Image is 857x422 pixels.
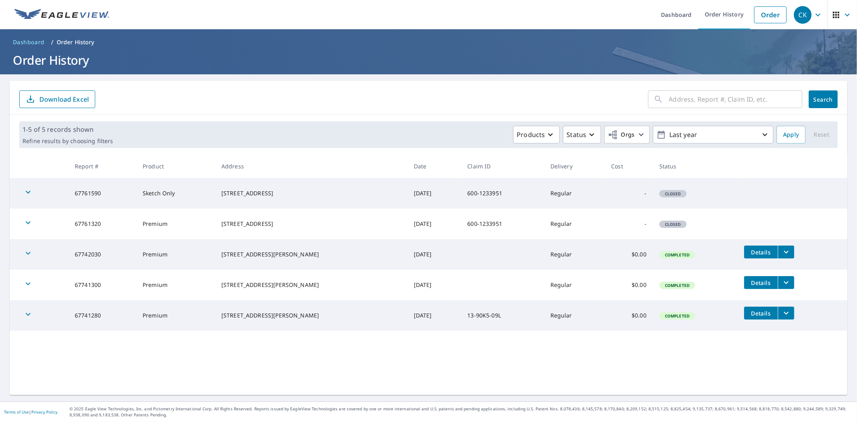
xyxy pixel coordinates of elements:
button: Apply [777,126,806,143]
span: Details [749,279,773,287]
td: Regular [544,178,605,209]
td: 67741300 [68,270,136,300]
li: / [51,37,53,47]
th: Product [136,154,215,178]
button: detailsBtn-67742030 [744,246,778,258]
td: $0.00 [605,270,653,300]
td: [DATE] [407,300,461,331]
td: - [605,178,653,209]
th: Status [653,154,738,178]
td: [DATE] [407,209,461,239]
p: Order History [57,38,94,46]
button: filesDropdownBtn-67741300 [778,276,794,289]
span: Details [749,309,773,317]
td: 13-90K5-09L [461,300,544,331]
p: 1-5 of 5 records shown [22,125,113,134]
td: Regular [544,270,605,300]
span: Search [815,96,831,103]
span: Completed [660,283,694,288]
th: Report # [68,154,136,178]
th: Delivery [544,154,605,178]
th: Claim ID [461,154,544,178]
td: - [605,209,653,239]
p: Refine results by choosing filters [22,137,113,145]
button: filesDropdownBtn-67741280 [778,307,794,320]
span: Closed [660,221,686,227]
p: | [4,410,57,414]
span: Details [749,248,773,256]
td: $0.00 [605,239,653,270]
button: Last year [653,126,773,143]
div: [STREET_ADDRESS][PERSON_NAME] [221,250,401,258]
button: filesDropdownBtn-67742030 [778,246,794,258]
td: $0.00 [605,300,653,331]
td: Premium [136,300,215,331]
a: Dashboard [10,36,48,49]
button: Status [563,126,601,143]
div: [STREET_ADDRESS] [221,220,401,228]
div: CK [794,6,812,24]
a: Privacy Policy [31,409,57,415]
td: 600-1233951 [461,209,544,239]
div: [STREET_ADDRESS][PERSON_NAME] [221,281,401,289]
td: Sketch Only [136,178,215,209]
span: Closed [660,191,686,197]
button: detailsBtn-67741280 [744,307,778,320]
th: Address [215,154,407,178]
td: [DATE] [407,239,461,270]
td: 67761590 [68,178,136,209]
input: Address, Report #, Claim ID, etc. [669,88,802,111]
h1: Order History [10,52,847,68]
a: Order [754,6,787,23]
td: Regular [544,239,605,270]
td: 67741280 [68,300,136,331]
button: Download Excel [19,90,95,108]
span: Completed [660,252,694,258]
p: Products [517,130,545,139]
img: EV Logo [14,9,109,21]
th: Cost [605,154,653,178]
button: Orgs [604,126,650,143]
td: [DATE] [407,270,461,300]
span: Completed [660,313,694,319]
td: Premium [136,209,215,239]
nav: breadcrumb [10,36,847,49]
td: Premium [136,270,215,300]
td: Premium [136,239,215,270]
td: Regular [544,300,605,331]
td: Regular [544,209,605,239]
div: [STREET_ADDRESS] [221,189,401,197]
p: © 2025 Eagle View Technologies, Inc. and Pictometry International Corp. All Rights Reserved. Repo... [70,406,853,418]
button: detailsBtn-67741300 [744,276,778,289]
span: Apply [783,130,799,140]
td: [DATE] [407,178,461,209]
span: Orgs [608,130,635,140]
th: Date [407,154,461,178]
span: Dashboard [13,38,45,46]
p: Status [567,130,586,139]
td: 67761320 [68,209,136,239]
button: Products [513,126,560,143]
p: Last year [666,128,760,142]
td: 67742030 [68,239,136,270]
a: Terms of Use [4,409,29,415]
button: Search [809,90,838,108]
div: [STREET_ADDRESS][PERSON_NAME] [221,311,401,320]
td: 600-1233951 [461,178,544,209]
p: Download Excel [39,95,89,104]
